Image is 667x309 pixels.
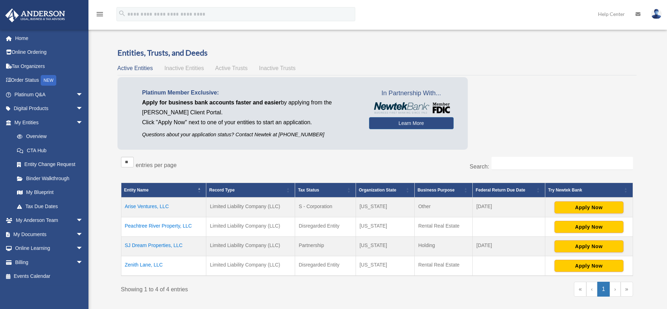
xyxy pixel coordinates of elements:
[118,10,126,17] i: search
[356,256,414,276] td: [US_STATE]
[5,73,94,88] a: Order StatusNEW
[3,8,67,22] img: Anderson Advisors Platinum Portal
[121,256,206,276] td: Zenith Lane, LLC
[470,164,489,170] label: Search:
[142,118,358,127] p: Click "Apply Now" next to one of your entities to start an application.
[76,213,90,228] span: arrow_drop_down
[554,221,623,233] button: Apply Now
[356,217,414,237] td: [US_STATE]
[5,87,94,102] a: Platinum Q&Aarrow_drop_down
[414,217,472,237] td: Rental Real Estate
[5,269,94,284] a: Events Calendar
[651,9,662,19] img: User Pic
[215,65,248,71] span: Active Trusts
[295,237,356,256] td: Partnership
[356,237,414,256] td: [US_STATE]
[142,130,358,139] p: Questions about your application status? Contact Newtek at [PHONE_NUMBER]
[76,102,90,116] span: arrow_drop_down
[96,10,104,18] i: menu
[206,183,295,198] th: Record Type: Activate to sort
[5,115,90,130] a: My Entitiesarrow_drop_down
[121,183,206,198] th: Entity Name: Activate to invert sorting
[414,183,472,198] th: Business Purpose: Activate to sort
[359,188,396,193] span: Organization State
[10,158,90,172] a: Entity Change Request
[121,282,372,294] div: Showing 1 to 4 of 4 entries
[418,188,455,193] span: Business Purpose
[295,183,356,198] th: Tax Status: Activate to sort
[209,188,235,193] span: Record Type
[554,240,623,252] button: Apply Now
[76,241,90,256] span: arrow_drop_down
[554,201,623,213] button: Apply Now
[259,65,295,71] span: Inactive Trusts
[142,88,358,98] p: Platinum Member Exclusive:
[476,188,525,193] span: Federal Return Due Date
[554,260,623,272] button: Apply Now
[369,117,454,129] a: Learn More
[5,59,94,73] a: Tax Organizers
[121,198,206,217] td: Arise Ventures, LLC
[473,198,545,217] td: [DATE]
[142,99,281,105] span: Apply for business bank accounts faster and easier
[414,237,472,256] td: Holding
[574,282,586,297] a: First
[136,162,177,168] label: entries per page
[298,188,319,193] span: Tax Status
[5,213,94,228] a: My Anderson Teamarrow_drop_down
[121,237,206,256] td: SJ Dream Properties, LLC
[356,198,414,217] td: [US_STATE]
[142,98,358,118] p: by applying from the [PERSON_NAME] Client Portal.
[295,217,356,237] td: Disregarded Entity
[76,115,90,130] span: arrow_drop_down
[414,198,472,217] td: Other
[96,12,104,18] a: menu
[295,256,356,276] td: Disregarded Entity
[414,256,472,276] td: Rental Real Estate
[10,143,90,158] a: CTA Hub
[117,47,637,58] h3: Entities, Trusts, and Deeds
[473,237,545,256] td: [DATE]
[206,256,295,276] td: Limited Liability Company (LLC)
[5,241,94,256] a: Online Learningarrow_drop_down
[369,88,454,99] span: In Partnership With...
[124,188,149,193] span: Entity Name
[5,31,94,45] a: Home
[5,102,94,116] a: Digital Productsarrow_drop_down
[621,282,633,297] a: Last
[373,102,450,114] img: NewtekBankLogoSM.png
[41,75,56,86] div: NEW
[5,255,94,269] a: Billingarrow_drop_down
[121,217,206,237] td: Peachtree River Property, LLC
[76,255,90,270] span: arrow_drop_down
[5,227,94,241] a: My Documentsarrow_drop_down
[117,65,153,71] span: Active Entities
[597,282,610,297] a: 1
[548,186,622,194] div: Try Newtek Bank
[76,227,90,242] span: arrow_drop_down
[164,65,204,71] span: Inactive Entities
[206,198,295,217] td: Limited Liability Company (LLC)
[5,45,94,59] a: Online Ordering
[206,217,295,237] td: Limited Liability Company (LLC)
[10,130,87,144] a: Overview
[586,282,597,297] a: Previous
[10,199,90,213] a: Tax Due Dates
[545,183,633,198] th: Try Newtek Bank : Activate to sort
[10,171,90,185] a: Binder Walkthrough
[473,183,545,198] th: Federal Return Due Date: Activate to sort
[206,237,295,256] td: Limited Liability Company (LLC)
[76,87,90,102] span: arrow_drop_down
[610,282,621,297] a: Next
[10,185,90,200] a: My Blueprint
[356,183,414,198] th: Organization State: Activate to sort
[295,198,356,217] td: S - Corporation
